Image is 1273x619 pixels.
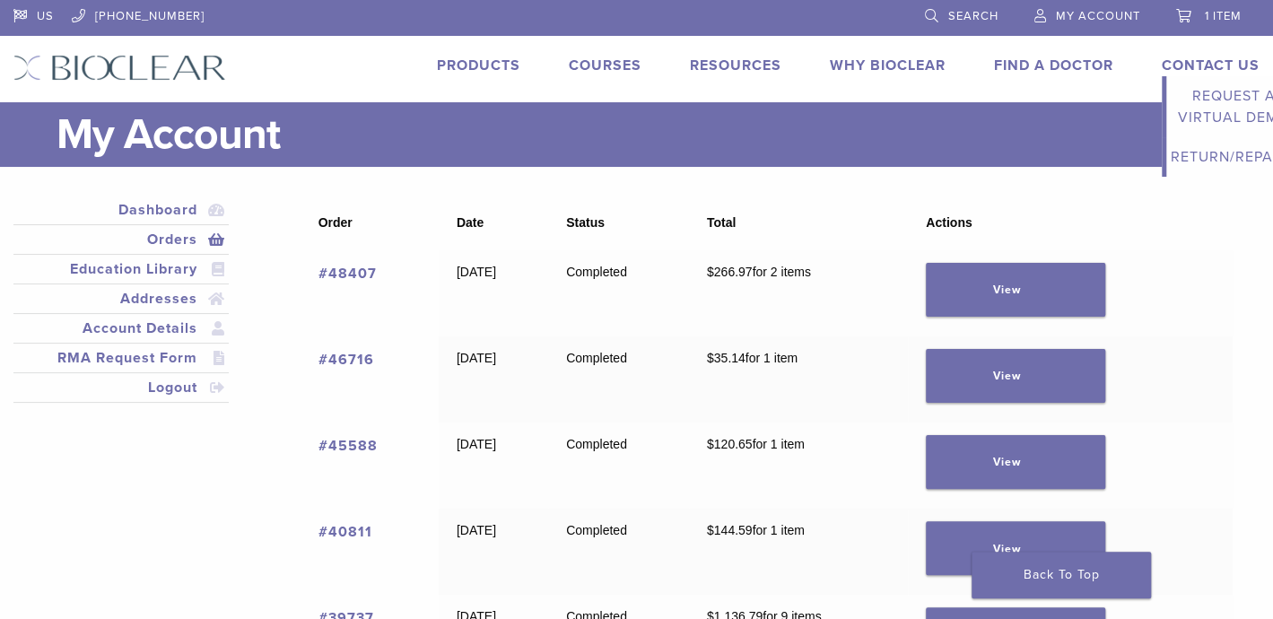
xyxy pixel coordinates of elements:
[548,336,689,423] td: Completed
[926,263,1105,317] a: View order 48407
[17,199,225,221] a: Dashboard
[689,509,908,595] td: for 1 item
[994,57,1113,74] a: Find A Doctor
[17,347,225,369] a: RMA Request Form
[948,9,998,23] span: Search
[457,351,496,365] time: [DATE]
[318,215,353,230] span: Order
[707,523,753,537] span: 144.59
[926,435,1105,489] a: View order 45588
[548,423,689,509] td: Completed
[17,229,225,250] a: Orders
[926,215,972,230] span: Actions
[689,250,908,336] td: for 2 items
[707,351,745,365] span: 35.14
[830,57,946,74] a: Why Bioclear
[569,57,641,74] a: Courses
[926,521,1105,575] a: View order 40811
[1205,9,1242,23] span: 1 item
[57,102,1260,167] h1: My Account
[707,437,753,451] span: 120.65
[707,215,736,230] span: Total
[318,437,378,455] a: View order number 45588
[926,349,1105,403] a: View order 46716
[707,351,714,365] span: $
[13,196,229,424] nav: Account pages
[689,336,908,423] td: for 1 item
[13,55,226,81] img: Bioclear
[457,265,496,279] time: [DATE]
[548,509,689,595] td: Completed
[17,288,225,309] a: Addresses
[548,250,689,336] td: Completed
[457,437,496,451] time: [DATE]
[566,215,605,230] span: Status
[437,57,520,74] a: Products
[457,215,484,230] span: Date
[707,265,753,279] span: 266.97
[707,265,714,279] span: $
[690,57,781,74] a: Resources
[972,552,1151,598] a: Back To Top
[457,523,496,537] time: [DATE]
[17,258,225,280] a: Education Library
[1056,9,1140,23] span: My Account
[689,423,908,509] td: for 1 item
[17,318,225,339] a: Account Details
[17,377,225,398] a: Logout
[707,523,714,537] span: $
[707,437,714,451] span: $
[318,523,372,541] a: View order number 40811
[1162,57,1260,74] a: Contact Us
[318,351,374,369] a: View order number 46716
[318,265,377,283] a: View order number 48407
